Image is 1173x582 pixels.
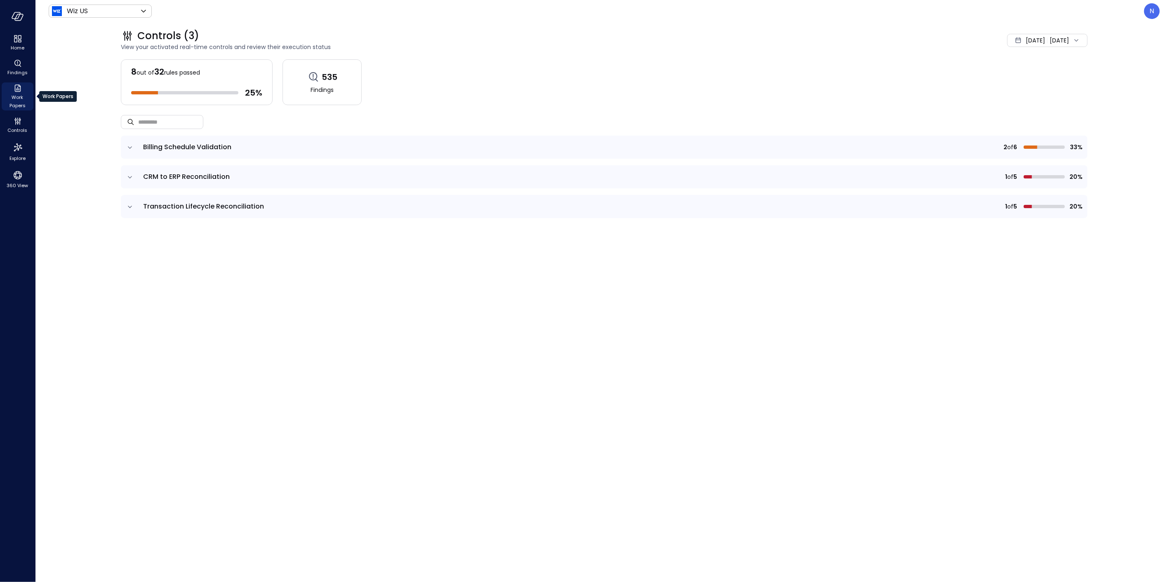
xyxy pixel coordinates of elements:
img: Icon [52,6,62,16]
span: 32 [154,66,164,77]
span: out of [137,68,154,77]
span: View your activated real-time controls and review their execution status [121,42,843,52]
div: Work Papers [2,82,33,110]
span: Work Papers [5,93,30,110]
span: Controls (3) [137,29,199,42]
span: Billing Schedule Validation [143,142,231,152]
button: expand row [126,173,134,181]
span: Findings [311,85,334,94]
div: Noa Turgeman [1144,3,1160,19]
div: Home [2,33,33,53]
div: 360 View [2,168,33,190]
span: 25 % [245,87,262,98]
div: Work Papers [39,91,77,102]
span: of [1007,172,1013,181]
span: Transaction Lifecycle Reconciliation [143,202,264,211]
div: Controls [2,115,33,135]
span: 8 [131,66,137,77]
span: rules passed [164,68,200,77]
span: 2 [1003,143,1007,152]
span: Explore [9,154,26,162]
a: 535Findings [283,59,362,105]
span: 1 [1005,202,1007,211]
span: of [1007,143,1013,152]
span: CRM to ERP Reconciliation [143,172,230,181]
span: 6 [1013,143,1017,152]
span: 20% [1068,202,1083,211]
span: 360 View [7,181,28,190]
span: 535 [322,72,337,82]
button: expand row [126,143,134,152]
p: Wiz US [67,6,88,16]
p: N [1150,6,1154,16]
span: Controls [8,126,28,134]
span: 20% [1068,172,1083,181]
span: of [1007,202,1013,211]
span: Findings [7,68,28,77]
span: 5 [1013,202,1017,211]
span: [DATE] [1026,36,1045,45]
div: Explore [2,140,33,163]
div: Findings [2,58,33,77]
span: 33% [1068,143,1083,152]
span: 5 [1013,172,1017,181]
span: 1 [1005,172,1007,181]
button: expand row [126,203,134,211]
span: Home [11,44,24,52]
